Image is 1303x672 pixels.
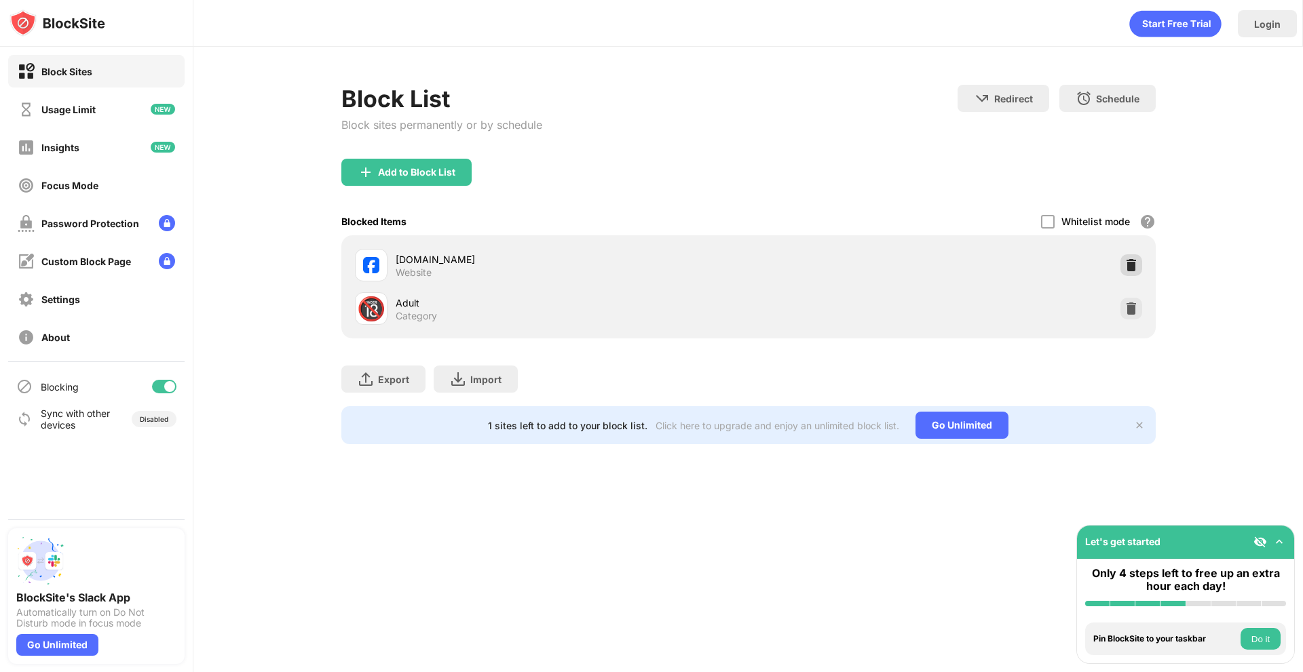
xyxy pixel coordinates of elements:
[1085,567,1286,593] div: Only 4 steps left to free up an extra hour each day!
[396,252,749,266] div: [DOMAIN_NAME]
[363,257,379,273] img: favicons
[396,266,432,279] div: Website
[18,63,35,80] img: block-on.svg
[16,634,98,656] div: Go Unlimited
[159,215,175,231] img: lock-menu.svg
[41,142,79,153] div: Insights
[1134,420,1145,431] img: x-button.svg
[159,253,175,269] img: lock-menu.svg
[16,411,33,427] img: sync-icon.svg
[41,104,96,115] div: Usage Limit
[151,142,175,153] img: new-icon.svg
[994,93,1033,104] div: Redirect
[1253,535,1267,549] img: eye-not-visible.svg
[18,253,35,270] img: customize-block-page-off.svg
[16,591,176,604] div: BlockSite's Slack App
[18,139,35,156] img: insights-off.svg
[18,215,35,232] img: password-protection-off.svg
[1272,535,1286,549] img: omni-setup-toggle.svg
[140,415,168,423] div: Disabled
[1093,634,1237,644] div: Pin BlockSite to your taskbar
[41,180,98,191] div: Focus Mode
[41,256,131,267] div: Custom Block Page
[341,85,542,113] div: Block List
[470,374,502,385] div: Import
[357,295,385,323] div: 🔞
[41,408,111,431] div: Sync with other devices
[16,536,65,585] img: push-slack.svg
[396,296,749,310] div: Adult
[16,607,176,629] div: Automatically turn on Do Not Disturb mode in focus mode
[656,420,899,431] div: Click here to upgrade and enjoy an unlimited block list.
[18,177,35,194] img: focus-off.svg
[10,9,105,37] img: logo-blocksite.svg
[488,420,647,431] div: 1 sites left to add to your block list.
[396,310,437,322] div: Category
[1096,93,1139,104] div: Schedule
[1241,628,1281,650] button: Do it
[18,329,35,346] img: about-off.svg
[18,291,35,308] img: settings-off.svg
[1254,18,1281,30] div: Login
[1085,536,1160,547] div: Let's get started
[378,167,455,178] div: Add to Block List
[341,118,542,132] div: Block sites permanently or by schedule
[41,381,79,393] div: Blocking
[915,412,1008,439] div: Go Unlimited
[1129,10,1222,37] div: animation
[41,332,70,343] div: About
[18,101,35,118] img: time-usage-off.svg
[41,218,139,229] div: Password Protection
[16,378,33,395] img: blocking-icon.svg
[378,374,409,385] div: Export
[341,216,407,227] div: Blocked Items
[41,294,80,305] div: Settings
[1061,216,1130,227] div: Whitelist mode
[41,66,92,77] div: Block Sites
[151,104,175,115] img: new-icon.svg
